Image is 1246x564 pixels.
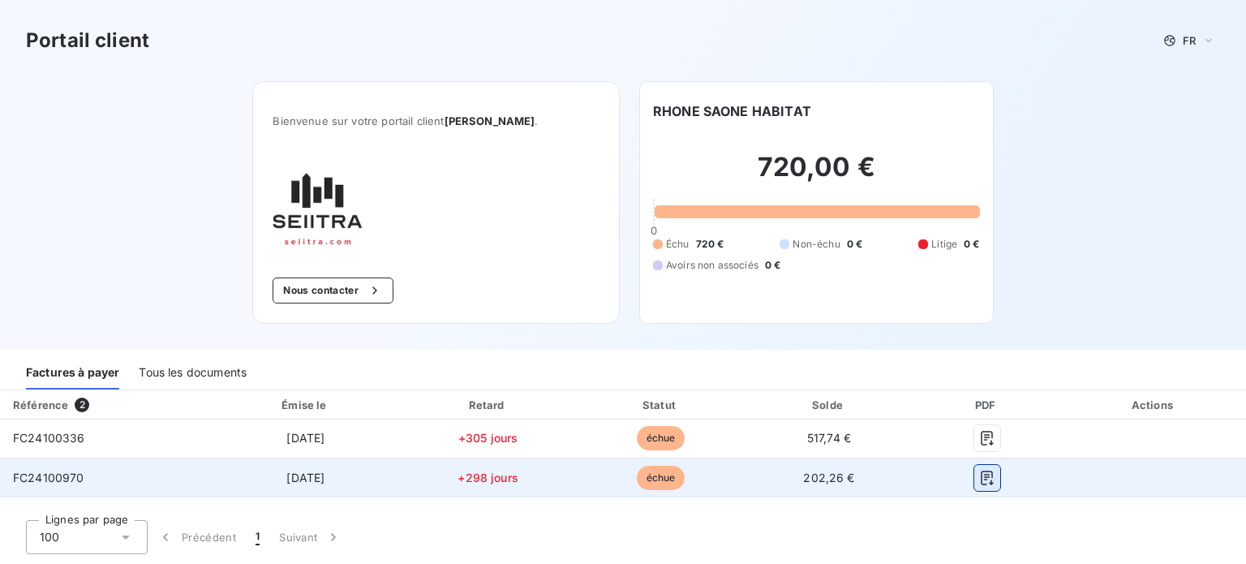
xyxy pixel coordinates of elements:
[273,114,599,127] span: Bienvenue sur votre portail client .
[273,278,393,304] button: Nous contacter
[1183,34,1196,47] span: FR
[246,520,269,554] button: 1
[1065,397,1243,413] div: Actions
[286,431,324,445] span: [DATE]
[807,431,851,445] span: 517,74 €
[637,426,685,450] span: échue
[404,397,572,413] div: Retard
[750,397,909,413] div: Solde
[793,237,840,252] span: Non-échu
[653,101,811,121] h6: RHONE SAONE HABITAT
[651,224,657,237] span: 0
[803,471,854,484] span: 202,26 €
[214,397,397,413] div: Émise le
[765,258,780,273] span: 0 €
[273,166,376,252] img: Company logo
[286,471,324,484] span: [DATE]
[931,237,957,252] span: Litige
[13,398,68,411] div: Référence
[666,237,690,252] span: Échu
[26,355,119,390] div: Factures à payer
[666,258,758,273] span: Avoirs non associés
[13,471,84,484] span: FC24100970
[26,26,149,55] h3: Portail client
[139,355,247,390] div: Tous les documents
[458,431,518,445] span: +305 jours
[458,471,518,484] span: +298 jours
[75,398,89,412] span: 2
[578,397,742,413] div: Statut
[637,466,685,490] span: échue
[269,520,351,554] button: Suivant
[847,237,862,252] span: 0 €
[13,431,85,445] span: FC24100336
[915,397,1058,413] div: PDF
[148,520,246,554] button: Précédent
[256,529,260,545] span: 1
[964,237,979,252] span: 0 €
[445,114,535,127] span: [PERSON_NAME]
[40,529,59,545] span: 100
[696,237,724,252] span: 720 €
[653,151,980,200] h2: 720,00 €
